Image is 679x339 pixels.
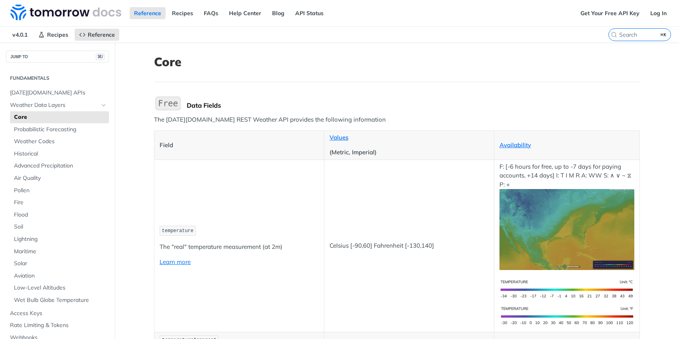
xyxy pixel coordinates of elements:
a: Reference [75,29,119,41]
a: Solar [10,258,109,270]
span: Rate Limiting & Tokens [10,321,107,329]
span: Pollen [14,187,107,195]
a: Rate Limiting & Tokens [6,319,109,331]
a: Recipes [34,29,73,41]
a: API Status [291,7,328,19]
span: Reference [88,31,115,38]
span: Air Quality [14,174,107,182]
p: The "real" temperature measurement (at 2m) [160,242,319,252]
span: Low-Level Altitudes [14,284,107,292]
a: Recipes [168,7,197,19]
a: Flood [10,209,109,221]
span: Expand image [499,311,634,319]
a: FAQs [199,7,223,19]
span: Wet Bulb Globe Temperature [14,296,107,304]
a: Blog [268,7,289,19]
a: Lightning [10,233,109,245]
a: Maritime [10,246,109,258]
span: Recipes [47,31,68,38]
a: Reference [130,7,166,19]
a: Pollen [10,185,109,197]
span: Lightning [14,235,107,243]
a: Soil [10,221,109,233]
span: Expand image [499,225,634,233]
p: F: [-6 hours for free, up to -7 days for paying accounts, +14 days] I: T I M R A: WW S: ∧ ∨ ~ ⧖ P: + [499,162,634,270]
a: Values [330,134,348,141]
span: Weather Codes [14,138,107,146]
span: [DATE][DOMAIN_NAME] APIs [10,89,107,97]
span: Advanced Precipitation [14,162,107,170]
button: Hide subpages for Weather Data Layers [101,102,107,108]
a: Learn more [160,258,191,266]
span: Fire [14,199,107,207]
a: Historical [10,148,109,160]
span: Weather Data Layers [10,101,99,109]
a: Advanced Precipitation [10,160,109,172]
svg: Search [611,32,617,38]
p: The [DATE][DOMAIN_NAME] REST Weather API provides the following information [154,115,640,124]
span: Flood [14,211,107,219]
a: Weather Data LayersHide subpages for Weather Data Layers [6,99,109,111]
p: (Metric, Imperial) [330,148,489,157]
a: Availability [499,141,531,149]
span: Core [14,113,107,121]
a: Fire [10,197,109,209]
span: Probabilistic Forecasting [14,126,107,134]
a: Get Your Free API Key [576,7,644,19]
a: Weather Codes [10,136,109,148]
h2: Fundamentals [6,75,109,82]
p: Celsius [-90,60] Fahrenheit [-130,140] [330,241,489,250]
a: Aviation [10,270,109,282]
span: Historical [14,150,107,158]
a: Air Quality [10,172,109,184]
a: [DATE][DOMAIN_NAME] APIs [6,87,109,99]
a: Log In [646,7,671,19]
a: Low-Level Altitudes [10,282,109,294]
span: Expand image [499,285,634,292]
span: temperature [162,228,193,234]
span: Access Keys [10,309,107,317]
div: Data Fields [187,101,640,109]
kbd: ⌘K [659,31,669,39]
span: v4.0.1 [8,29,32,41]
span: Maritime [14,248,107,256]
span: Soil [14,223,107,231]
a: Access Keys [6,307,109,319]
img: Tomorrow.io Weather API Docs [10,4,121,20]
span: Aviation [14,272,107,280]
h1: Core [154,55,640,69]
a: Core [10,111,109,123]
span: ⌘/ [96,53,105,60]
a: Wet Bulb Globe Temperature [10,294,109,306]
span: Solar [14,260,107,268]
a: Probabilistic Forecasting [10,124,109,136]
p: Field [160,141,319,150]
a: Help Center [225,7,266,19]
button: JUMP TO⌘/ [6,51,109,63]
